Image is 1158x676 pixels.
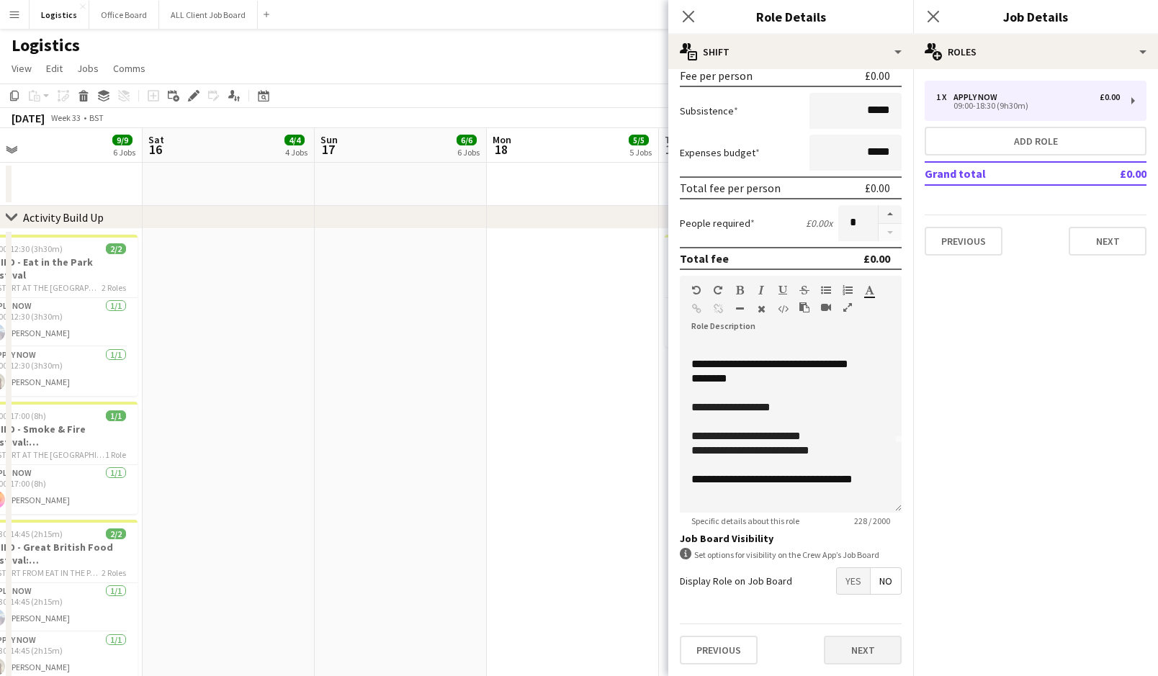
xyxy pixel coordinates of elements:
[680,181,781,195] div: Total fee per person
[1078,162,1146,185] td: £0.00
[1069,227,1146,256] button: Next
[680,251,729,266] div: Total fee
[913,7,1158,26] h3: Job Details
[146,141,164,158] span: 16
[821,302,831,313] button: Insert video
[113,147,135,158] div: 6 Jobs
[12,111,45,125] div: [DATE]
[89,112,104,123] div: BST
[680,532,902,545] h3: Job Board Visibility
[778,284,788,296] button: Underline
[30,1,89,29] button: Logistics
[665,256,826,281] h3: BUILD - [GEOGRAPHIC_DATA] Show
[48,112,84,123] span: Week 33
[691,284,701,296] button: Undo
[665,298,826,347] app-card-role: APPLY NOW1/109:00-17:00 (8h)[PERSON_NAME]
[285,147,308,158] div: 4 Jobs
[837,568,870,594] span: Yes
[46,62,63,75] span: Edit
[113,62,145,75] span: Comms
[106,410,126,421] span: 1/1
[680,548,902,562] div: Set options for visibility on the Crew App’s Job Board
[665,235,826,347] app-job-card: 09:00-17:00 (8h)1/1BUILD - [GEOGRAPHIC_DATA] Show START AT THE [GEOGRAPHIC_DATA]1 RoleAPPLY NOW1/...
[159,1,258,29] button: ALL Client Job Board
[6,59,37,78] a: View
[668,35,913,69] div: Shift
[1100,92,1120,102] div: £0.00
[457,147,480,158] div: 6 Jobs
[865,68,890,83] div: £0.00
[843,284,853,296] button: Ordered List
[864,284,874,296] button: Text Color
[925,162,1078,185] td: Grand total
[106,243,126,254] span: 2/2
[148,133,164,146] span: Sat
[824,636,902,664] button: Next
[663,141,681,158] span: 19
[735,284,745,296] button: Bold
[77,62,99,75] span: Jobs
[879,205,902,224] button: Increase
[913,35,1158,69] div: Roles
[318,141,338,158] span: 17
[680,146,760,159] label: Expenses budget
[105,449,126,460] span: 1 Role
[71,59,104,78] a: Jobs
[680,217,755,230] label: People required
[112,135,133,145] span: 9/9
[778,303,788,315] button: HTML Code
[863,251,890,266] div: £0.00
[493,133,511,146] span: Mon
[756,303,766,315] button: Clear Formatting
[490,141,511,158] span: 18
[284,135,305,145] span: 4/4
[40,59,68,78] a: Edit
[806,217,832,230] div: £0.00 x
[925,227,1002,256] button: Previous
[106,528,126,539] span: 2/2
[23,210,104,225] div: Activity Build Up
[107,59,151,78] a: Comms
[925,127,1146,156] button: Add role
[821,284,831,296] button: Unordered List
[680,104,738,117] label: Subsistence
[89,1,159,29] button: Office Board
[680,515,811,526] span: Specific details about this role
[843,515,902,526] span: 228 / 2000
[843,302,853,313] button: Fullscreen
[12,62,32,75] span: View
[320,133,338,146] span: Sun
[668,7,913,26] h3: Role Details
[629,147,652,158] div: 5 Jobs
[457,135,477,145] span: 6/6
[871,568,901,594] span: No
[629,135,649,145] span: 5/5
[953,92,1003,102] div: APPLY NOW
[665,133,681,146] span: Tue
[936,92,953,102] div: 1 x
[713,284,723,296] button: Redo
[680,636,758,664] button: Previous
[12,35,80,56] h1: Logistics
[735,303,745,315] button: Horizontal Line
[936,102,1120,109] div: 09:00-18:30 (9h30m)
[102,282,126,293] span: 2 Roles
[865,181,890,195] div: £0.00
[799,284,809,296] button: Strikethrough
[799,302,809,313] button: Paste as plain text
[680,68,753,83] div: Fee per person
[756,284,766,296] button: Italic
[102,567,126,578] span: 2 Roles
[680,574,792,587] label: Display Role on Job Board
